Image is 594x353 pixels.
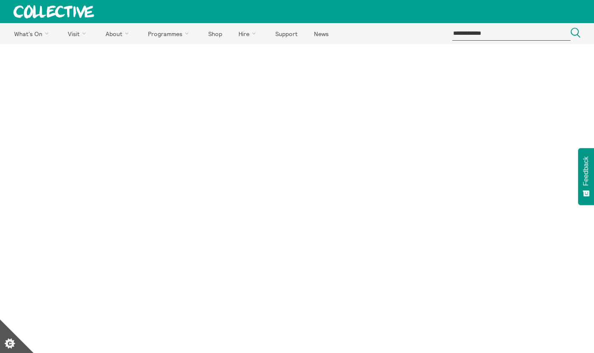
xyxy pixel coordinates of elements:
[201,23,229,44] a: Shop
[582,156,590,186] span: Feedback
[578,148,594,205] button: Feedback - Show survey
[98,23,139,44] a: About
[231,23,267,44] a: Hire
[306,23,336,44] a: News
[7,23,59,44] a: What's On
[268,23,305,44] a: Support
[61,23,97,44] a: Visit
[141,23,200,44] a: Programmes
